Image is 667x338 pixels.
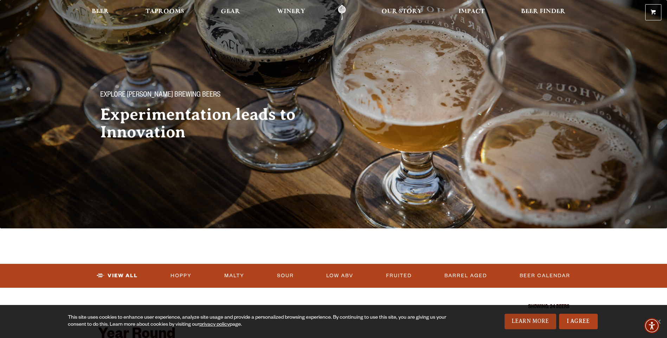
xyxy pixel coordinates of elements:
a: Impact [454,5,489,20]
a: privacy policy [199,322,230,328]
span: Explore [PERSON_NAME] Brewing Beers [100,91,220,100]
span: Gear [221,9,240,14]
span: Beer [92,9,109,14]
span: Impact [458,9,485,14]
a: Barrel Aged [442,268,490,284]
a: Sour [274,268,297,284]
a: Winery [272,5,310,20]
a: Gear [216,5,245,20]
a: Learn More [505,314,556,329]
a: Beer [87,5,114,20]
div: This site uses cookies to enhance user experience, analyze site usage and provide a personalized ... [68,314,447,329]
a: I Agree [559,314,598,329]
a: Hoppy [168,268,194,284]
span: Our Story [381,9,422,14]
h2: Experimentation leads to Innovation [100,106,320,141]
a: Malty [222,268,247,284]
a: Our Story [377,5,427,20]
a: Fruited [383,268,415,284]
a: Beer Finder [517,5,570,20]
a: Taprooms [141,5,189,20]
div: Accessibility Menu [644,318,660,333]
span: Taprooms [146,9,184,14]
span: Beer Finder [521,9,565,14]
a: View All [94,268,141,284]
a: Odell Home [329,5,355,20]
span: Winery [277,9,305,14]
a: Low ABV [323,268,356,284]
a: Beer Calendar [517,268,573,284]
